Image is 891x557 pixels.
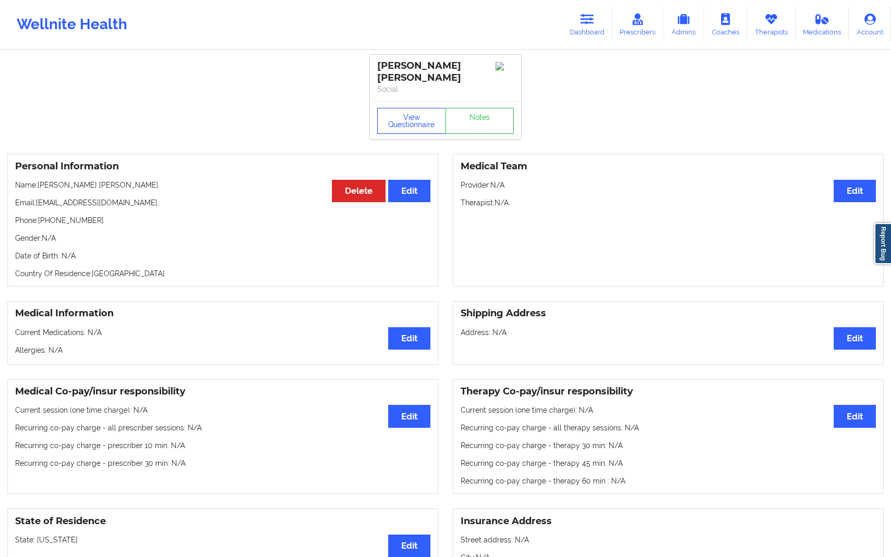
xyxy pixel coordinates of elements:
h3: Insurance Address [461,515,876,527]
p: Recurring co-pay charge - therapy 45 min : N/A [461,458,876,468]
button: Delete [332,180,386,202]
p: Address: N/A [461,327,876,338]
button: View Questionnaire [377,108,446,134]
h3: Medical Team [461,160,876,172]
a: Therapists [747,7,796,42]
a: Report Bug [874,223,891,264]
button: Edit [834,405,876,427]
p: Current session (one time charge): N/A [461,405,876,415]
button: Edit [388,180,430,202]
h3: Medical Co-pay/insur responsibility [15,386,430,398]
p: Current session (one time charge): N/A [15,405,430,415]
p: Email: [EMAIL_ADDRESS][DOMAIN_NAME] [15,197,430,208]
p: Current Medications: N/A [15,327,430,338]
a: Dashboard [562,7,612,42]
h3: State of Residence [15,515,430,527]
p: Recurring co-pay charge - prescriber 30 min : N/A [15,458,430,468]
a: Medications [796,7,849,42]
p: Gender: N/A [15,233,430,243]
img: Image%2Fplaceholer-image.png [496,62,514,70]
a: Admins [663,7,704,42]
p: Recurring co-pay charge - therapy 30 min : N/A [461,440,876,451]
h3: Medical Information [15,307,430,319]
p: Provider: N/A [461,180,876,190]
a: Account [849,7,891,42]
button: Edit [388,535,430,557]
p: Recurring co-pay charge - therapy 60 min : N/A [461,476,876,486]
p: Country Of Residence: [GEOGRAPHIC_DATA] [15,268,430,279]
p: Phone: [PHONE_NUMBER] [15,215,430,226]
h3: Therapy Co-pay/insur responsibility [461,386,876,398]
p: Social [377,84,514,94]
p: Name: [PERSON_NAME] [PERSON_NAME] [15,180,430,190]
p: Allergies: N/A [15,345,430,355]
p: Recurring co-pay charge - prescriber 10 min : N/A [15,440,430,451]
h3: Shipping Address [461,307,876,319]
p: Street address: N/A [461,535,876,545]
div: [PERSON_NAME] [PERSON_NAME] [377,60,514,84]
p: Therapist: N/A [461,197,876,208]
button: Edit [834,327,876,350]
a: Coaches [704,7,747,42]
button: Edit [834,180,876,202]
button: Edit [388,405,430,427]
h3: Personal Information [15,160,430,172]
button: Edit [388,327,430,350]
p: Recurring co-pay charge - all therapy sessions : N/A [461,423,876,433]
a: Prescribers [612,7,664,42]
p: State: [US_STATE] [15,535,430,545]
p: Date of Birth: N/A [15,251,430,261]
p: Recurring co-pay charge - all prescriber sessions : N/A [15,423,430,433]
a: Notes [445,108,514,134]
